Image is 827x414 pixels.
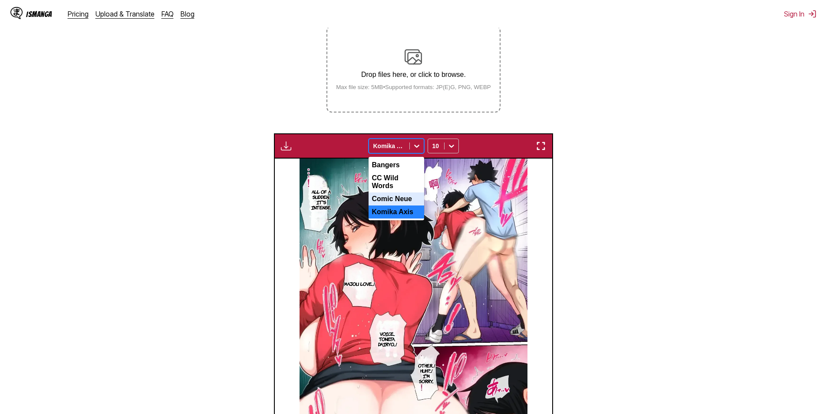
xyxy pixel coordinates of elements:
[329,71,498,79] p: Drop files here, or click to browse.
[161,10,174,18] a: FAQ
[310,187,333,212] p: All of a sudden, it's intense.
[536,141,546,151] img: Enter fullscreen
[96,10,155,18] a: Upload & Translate
[26,10,52,18] div: IsManga
[369,192,424,205] div: Comic Neue
[329,84,498,90] small: Max file size: 5MB • Supported formats: JP(E)G, PNG, WEBP
[281,141,291,151] img: Download translated images
[369,205,424,219] div: Komika Axis
[10,7,23,19] img: IsManga Logo
[10,7,68,21] a: IsManga LogoIsManga
[415,361,438,385] p: Other...! huh?...! I'm sorry...
[181,10,194,18] a: Blog
[369,172,424,192] div: CC Wild Words
[68,10,89,18] a: Pricing
[343,279,376,288] p: Majou love...!
[369,159,424,172] div: Bangers
[808,10,817,18] img: Sign out
[784,10,817,18] button: Sign In
[369,329,405,348] p: Voice... toneta. Dairyo...!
